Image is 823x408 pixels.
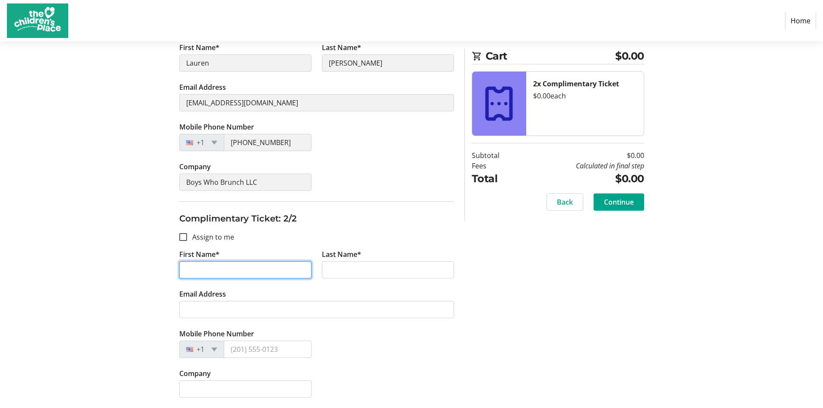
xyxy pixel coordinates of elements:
[179,82,226,92] label: Email Address
[472,171,521,187] td: Total
[615,48,644,64] span: $0.00
[322,42,361,53] label: Last Name*
[521,150,644,161] td: $0.00
[486,48,616,64] span: Cart
[179,289,226,299] label: Email Address
[533,91,637,101] div: $0.00 each
[179,212,454,225] h3: Complimentary Ticket: 2/2
[179,161,211,172] label: Company
[179,42,219,53] label: First Name*
[322,249,361,259] label: Last Name*
[604,197,634,207] span: Continue
[521,171,644,187] td: $0.00
[472,150,521,161] td: Subtotal
[179,368,211,379] label: Company
[557,197,573,207] span: Back
[785,13,816,29] a: Home
[594,193,644,211] button: Continue
[547,193,583,211] button: Back
[179,329,254,339] label: Mobile Phone Number
[179,249,219,259] label: First Name*
[521,161,644,171] td: Calculated in final step
[472,161,521,171] td: Fees
[533,79,619,89] strong: 2x Complimentary Ticket
[179,122,254,132] label: Mobile Phone Number
[7,3,68,38] img: The Children's Place's Logo
[187,232,234,242] label: Assign to me
[224,341,311,358] input: (201) 555-0123
[224,134,311,151] input: (201) 555-0123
